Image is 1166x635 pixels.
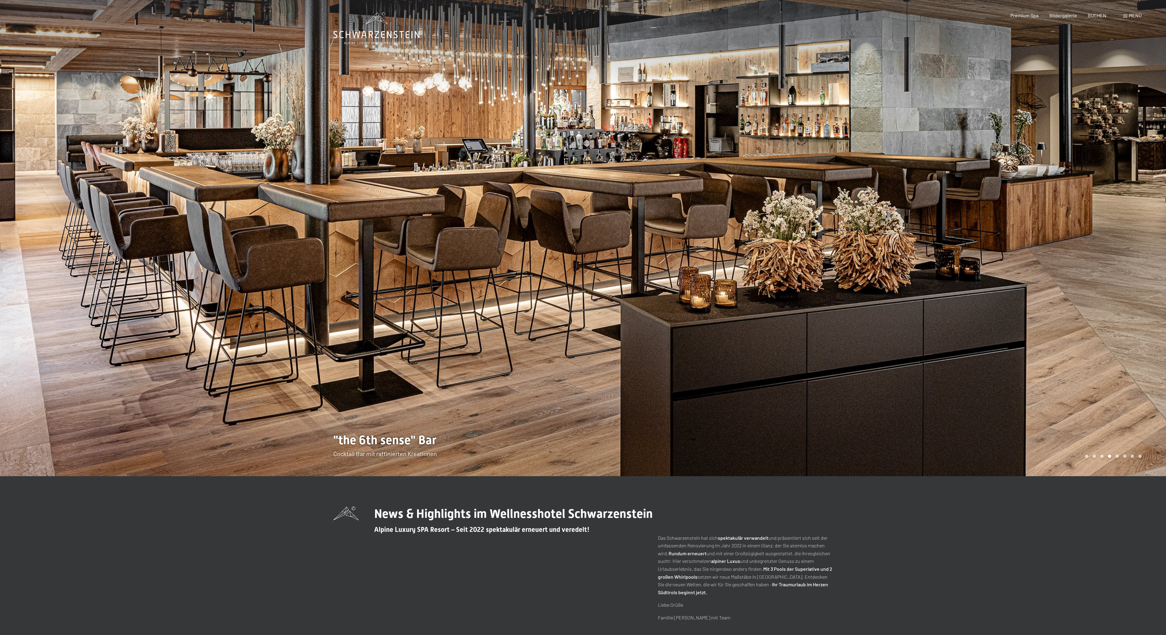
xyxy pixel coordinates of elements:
div: Carousel Pagination [1083,455,1142,458]
strong: spektakulär verwandelt [718,535,768,541]
strong: Rundum erneuert [669,550,707,556]
span: News & Highlights im Wellnesshotel Schwarzenstein [374,507,653,521]
p: Liebe Grüße [658,601,833,609]
div: Carousel Page 8 [1138,455,1142,458]
p: Familie [PERSON_NAME] mit Team [658,614,833,622]
div: Carousel Page 7 [1131,455,1134,458]
span: Menü [1129,12,1142,18]
span: Alpine Luxury SPA Resort – Seit 2022 spektakulär erneuert und veredelt! [374,526,589,533]
div: Carousel Page 4 (Current Slide) [1108,455,1111,458]
strong: Mit 3 Pools der Superlative und 2 großen Whirlpools [658,566,832,580]
a: BUCHEN [1088,12,1106,18]
strong: alpiner Luxus [711,558,740,564]
div: Carousel Page 6 [1123,455,1126,458]
div: Carousel Page 1 [1085,455,1088,458]
strong: Ihr Traumurlaub im Herzen Südtirols beginnt jetzt. [658,581,828,595]
p: Das Schwarzenstein hat sich und präsentiert sich seit der umfassenden Renovierung im Jahr 2022 in... [658,534,833,596]
div: Carousel Page 3 [1100,455,1104,458]
div: Carousel Page 5 [1115,455,1119,458]
a: Premium Spa [1010,12,1038,18]
div: Carousel Page 2 [1093,455,1096,458]
a: Bildergalerie [1049,12,1077,18]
